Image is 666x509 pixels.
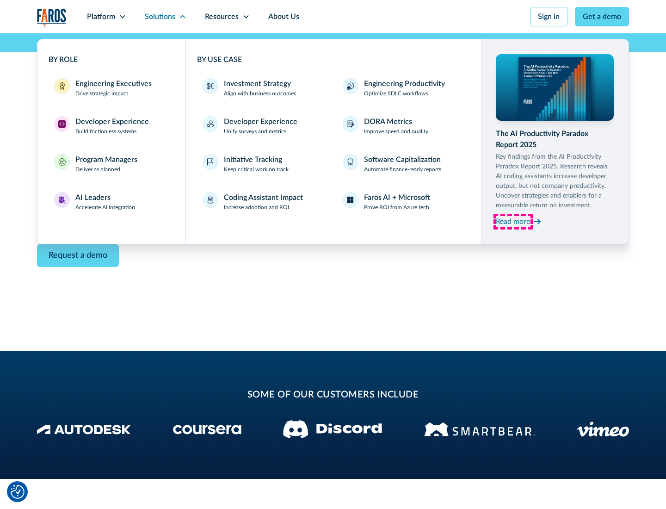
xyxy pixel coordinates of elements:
p: Deliver as planned [75,165,120,174]
div: Platform [87,11,115,22]
div: BY ROLE [49,54,174,65]
div: Resources [205,11,239,22]
div: Engineering Executives [75,78,152,89]
img: Discord logo [283,420,382,438]
img: Logo of the analytics and reporting company Faros. [37,8,67,27]
p: Prove ROI from Azure tech [364,203,429,211]
p: Build frictionless systems [75,127,136,136]
a: Developer ExperienceDeveloper ExperienceBuild frictionless systems [49,111,174,141]
a: Initiative TrackingKeep critical work on track [197,149,330,179]
div: Engineering Productivity [364,78,445,89]
a: Faros AI + MicrosoftProve ROI from Azure tech [337,186,470,217]
div: AI Leaders [75,192,111,203]
a: Software CapitalizationAutomate finance-ready reports [337,149,470,179]
div: Software Capitalization [364,154,441,165]
div: Solutions [145,11,175,22]
img: Program Managers [58,158,66,166]
a: AI LeadersAI LeadersAccelerate AI integration [49,186,174,217]
p: Accelerate AI integration [75,203,135,211]
a: Contact Modal [37,244,119,267]
img: Autodesk Logo [37,425,131,435]
nav: Solutions [37,33,629,244]
p: Drive strategic impact [75,89,128,98]
a: Coding Assistant ImpactIncrease adoption and ROI [197,186,330,217]
a: Engineering ProductivityOptimize SDLC workflows [337,73,470,103]
h2: some of our customers include [111,388,555,402]
div: Developer Experience [224,116,297,127]
img: Vimeo logo [577,422,629,437]
a: home [37,8,67,27]
p: Key findings from the AI Productivity Paradox Report 2025. Research reveals AI coding assistants ... [496,152,614,211]
a: Engineering ExecutivesEngineering ExecutivesDrive strategic impact [49,73,174,103]
img: Developer Experience [58,120,66,128]
img: Engineering Executives [58,82,66,90]
p: Increase adoption and ROI [224,203,289,211]
div: Developer Experience [75,116,149,127]
img: Revisit consent button [11,485,25,499]
a: Get a demo [575,7,629,26]
a: Developer ExperienceUnify surveys and metrics [197,111,330,141]
img: Smartbear Logo [424,421,535,438]
div: Initiative Tracking [224,154,282,165]
div: Coding Assistant Impact [224,192,303,203]
a: Program ManagersProgram ManagersDeliver as planned [49,149,174,179]
p: Automate finance-ready reports [364,165,441,174]
p: Keep critical work on track [224,165,289,174]
p: Align with business outcomes [224,89,296,98]
div: Program Managers [75,154,137,165]
a: DORA MetricsImprove speed and quality [337,111,470,141]
button: Cookie Settings [11,485,25,499]
a: The AI Productivity Paradox Report 2025Key findings from the AI Productivity Paradox Report 2025.... [496,54,614,229]
div: The AI Productivity Paradox Report 2025 [496,128,614,150]
p: Unify surveys and metrics [224,127,286,136]
div: BY USE CASE [197,54,470,65]
p: Improve speed and quality [364,127,428,136]
img: AI Leaders [58,196,66,204]
img: Coursera Logo [173,425,241,435]
a: Sign in [530,7,567,26]
div: Read more [496,216,530,227]
p: Optimize SDLC workflows [364,89,428,98]
div: DORA Metrics [364,116,412,127]
div: Faros AI + Microsoft [364,192,430,203]
a: Investment StrategyAlign with business outcomes [197,73,330,103]
div: Investment Strategy [224,78,291,89]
